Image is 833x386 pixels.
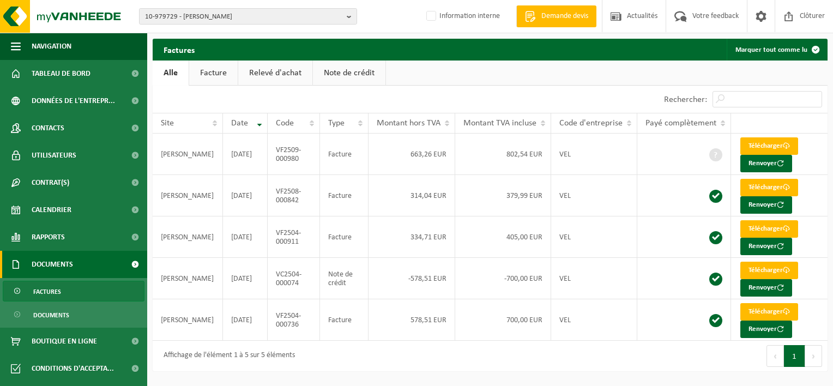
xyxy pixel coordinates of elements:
a: Télécharger [740,220,798,238]
td: 405,00 EUR [455,216,551,258]
a: Documents [3,304,144,325]
button: Renvoyer [740,155,792,172]
h2: Factures [153,39,206,60]
td: VEL [551,134,637,175]
a: Télécharger [740,262,798,279]
span: Documents [32,251,73,278]
a: Note de crédit [313,61,385,86]
td: VF2508-000842 [268,175,320,216]
button: 1 [784,345,805,367]
td: [DATE] [223,216,268,258]
button: 10-979729 - [PERSON_NAME] [139,8,357,25]
div: Affichage de l'élément 1 à 5 sur 5 éléments [158,346,295,366]
span: Rapports [32,224,65,251]
td: Note de crédit [320,258,369,299]
span: Code d'entreprise [559,119,623,128]
td: [DATE] [223,175,268,216]
td: 578,51 EUR [369,299,455,341]
span: Site [161,119,174,128]
td: VF2504-000911 [268,216,320,258]
td: 700,00 EUR [455,299,551,341]
a: Factures [3,281,144,301]
a: Relevé d'achat [238,61,312,86]
span: Demande devis [539,11,591,22]
td: VEL [551,175,637,216]
td: -578,51 EUR [369,258,455,299]
td: VEL [551,216,637,258]
span: Navigation [32,33,71,60]
span: Payé complètement [645,119,716,128]
td: VEL [551,258,637,299]
button: Renvoyer [740,321,792,338]
td: Facture [320,299,369,341]
span: Factures [33,281,61,302]
td: [PERSON_NAME] [153,299,223,341]
td: 334,71 EUR [369,216,455,258]
td: [PERSON_NAME] [153,258,223,299]
span: Code [276,119,294,128]
button: Renvoyer [740,238,792,255]
td: VEL [551,299,637,341]
button: Previous [766,345,784,367]
span: Boutique en ligne [32,328,97,355]
button: Next [805,345,822,367]
span: Calendrier [32,196,71,224]
span: Tableau de bord [32,60,90,87]
span: Contacts [32,114,64,142]
a: Alle [153,61,189,86]
a: Télécharger [740,303,798,321]
td: [PERSON_NAME] [153,175,223,216]
span: Montant TVA incluse [463,119,536,128]
td: [PERSON_NAME] [153,134,223,175]
span: Conditions d'accepta... [32,355,114,382]
a: Demande devis [516,5,596,27]
span: Documents [33,305,69,325]
span: Utilisateurs [32,142,76,169]
td: Facture [320,134,369,175]
td: 314,04 EUR [369,175,455,216]
td: VF2504-000736 [268,299,320,341]
td: -700,00 EUR [455,258,551,299]
td: [DATE] [223,299,268,341]
td: [DATE] [223,258,268,299]
td: [PERSON_NAME] [153,216,223,258]
button: Renvoyer [740,279,792,297]
td: [DATE] [223,134,268,175]
td: Facture [320,216,369,258]
a: Facture [189,61,238,86]
label: Rechercher: [664,95,707,104]
span: Contrat(s) [32,169,69,196]
td: 663,26 EUR [369,134,455,175]
span: Type [328,119,345,128]
td: Facture [320,175,369,216]
span: 10-979729 - [PERSON_NAME] [145,9,342,25]
td: 379,99 EUR [455,175,551,216]
span: Date [231,119,248,128]
button: Renvoyer [740,196,792,214]
td: VC2504-000074 [268,258,320,299]
span: Montant hors TVA [377,119,440,128]
a: Télécharger [740,179,798,196]
button: Marquer tout comme lu [727,39,826,61]
td: 802,54 EUR [455,134,551,175]
span: Données de l'entrepr... [32,87,115,114]
a: Télécharger [740,137,798,155]
td: VF2509-000980 [268,134,320,175]
label: Information interne [424,8,500,25]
